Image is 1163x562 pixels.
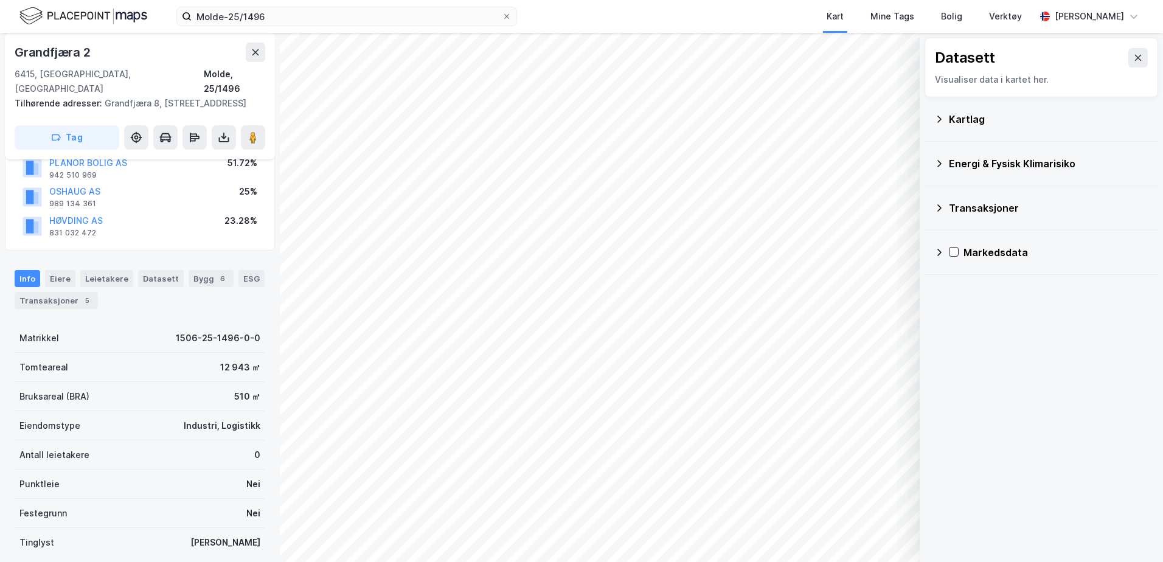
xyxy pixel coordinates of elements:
div: Kartlag [949,112,1148,127]
div: Transaksjoner [949,201,1148,215]
div: Bruksareal (BRA) [19,389,89,404]
div: Bolig [941,9,962,24]
div: Info [15,270,40,287]
div: Leietakere [80,270,133,287]
div: Datasett [138,270,184,287]
div: Antall leietakere [19,448,89,462]
div: Industri, Logistikk [184,418,260,433]
div: Grandfjæra 2 [15,43,93,62]
div: [PERSON_NAME] [190,535,260,550]
div: Visualiser data i kartet her. [935,72,1148,87]
div: Molde, 25/1496 [204,67,265,96]
div: Energi & Fysisk Klimarisiko [949,156,1148,171]
span: Tilhørende adresser: [15,98,105,108]
iframe: Chat Widget [1102,504,1163,562]
div: Tinglyst [19,535,54,550]
div: Markedsdata [963,245,1148,260]
div: Transaksjoner [15,292,98,309]
div: 23.28% [224,213,257,228]
div: 989 134 361 [49,199,96,209]
div: Punktleie [19,477,60,491]
div: ESG [238,270,265,287]
div: 6415, [GEOGRAPHIC_DATA], [GEOGRAPHIC_DATA] [15,67,204,96]
div: 1506-25-1496-0-0 [176,331,260,345]
div: 5 [81,294,93,307]
div: 831 032 472 [49,228,96,238]
div: Matrikkel [19,331,59,345]
button: Tag [15,125,119,150]
div: 6 [217,272,229,285]
div: Kart [827,9,844,24]
div: Eiendomstype [19,418,80,433]
div: Verktøy [989,9,1022,24]
div: 942 510 969 [49,170,97,180]
div: 12 943 ㎡ [220,360,260,375]
div: Nei [246,477,260,491]
div: 510 ㎡ [234,389,260,404]
div: Tomteareal [19,360,68,375]
input: Søk på adresse, matrikkel, gårdeiere, leietakere eller personer [192,7,502,26]
div: Festegrunn [19,506,67,521]
div: 25% [239,184,257,199]
div: 51.72% [227,156,257,170]
div: Mine Tags [870,9,914,24]
div: Kontrollprogram for chat [1102,504,1163,562]
div: 0 [254,448,260,462]
div: Bygg [189,270,234,287]
div: Grandfjæra 8, [STREET_ADDRESS] [15,96,255,111]
div: Eiere [45,270,75,287]
img: logo.f888ab2527a4732fd821a326f86c7f29.svg [19,5,147,27]
div: Nei [246,506,260,521]
div: [PERSON_NAME] [1055,9,1124,24]
div: Datasett [935,48,995,68]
